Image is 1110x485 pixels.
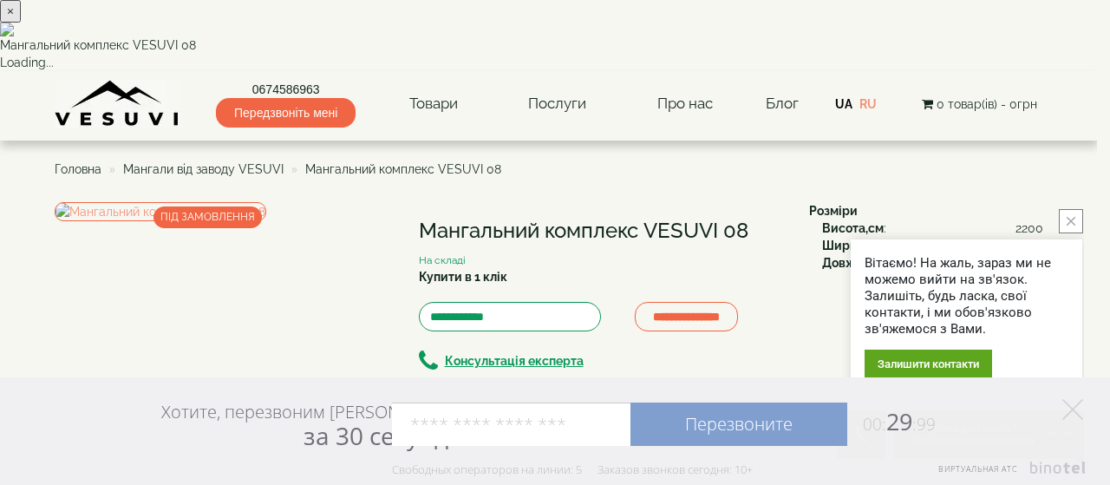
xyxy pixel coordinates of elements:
a: Про нас [640,84,730,124]
b: Консультація експерта [445,354,584,368]
span: 29 [847,405,936,437]
a: UA [835,97,852,111]
div: Хотите, перезвоним [PERSON_NAME] [161,401,459,449]
div: : [822,237,1043,254]
div: Свободных операторов на линии: 5 Заказов звонков сегодня: 10+ [392,462,753,476]
small: На складі [419,254,466,266]
div: : [822,254,1043,272]
b: Висота,см [822,221,884,235]
button: close button [1059,209,1083,233]
a: Головна [55,162,101,176]
img: Мангальний комплекс VESUVI 08 [55,202,266,221]
span: :99 [912,413,936,436]
span: за 30 секунд? [304,419,459,452]
span: 0 товар(ів) - 0грн [937,97,1037,111]
a: Виртуальная АТС [928,462,1088,485]
a: 0674586963 [216,81,356,98]
span: 00: [863,413,886,436]
a: Послуги [511,84,604,124]
a: Товари [392,84,475,124]
span: ПІД ЗАМОВЛЕННЯ [153,206,262,228]
label: Купити в 1 клік [419,268,507,285]
img: Завод VESUVI [55,80,180,128]
b: Розміри [809,204,858,218]
h1: Мангальний комплекс VESUVI 08 [419,220,783,242]
div: Залишити контакти [865,350,992,378]
b: Ширина,см [822,239,890,252]
div: Вітаємо! На жаль, зараз ми не можемо вийти на зв'язок. Залишіть, будь ласка, свої контакти, і ми ... [865,255,1068,338]
b: Довжина,см [822,256,896,270]
button: 0 товар(ів) - 0грн [917,95,1042,114]
div: : [822,220,1043,237]
span: Передзвоніть мені [216,98,356,128]
span: Мангальний комплекс VESUVI 08 [305,162,501,176]
a: Блог [766,95,799,112]
a: Мангали від заводу VESUVI [123,162,284,176]
a: Перезвоните [630,403,847,446]
a: RU [859,97,877,111]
